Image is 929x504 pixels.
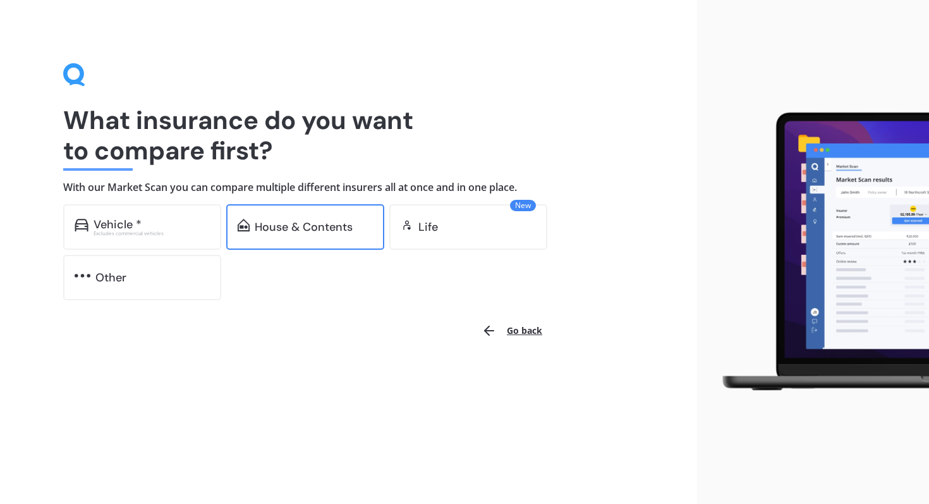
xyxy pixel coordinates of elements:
[418,221,438,233] div: Life
[255,221,353,233] div: House & Contents
[401,219,413,231] img: life.f720d6a2d7cdcd3ad642.svg
[94,231,210,236] div: Excludes commercial vehicles
[238,219,250,231] img: home-and-contents.b802091223b8502ef2dd.svg
[510,200,536,211] span: New
[63,181,634,194] h4: With our Market Scan you can compare multiple different insurers all at once and in one place.
[94,218,142,231] div: Vehicle *
[75,269,90,282] img: other.81dba5aafe580aa69f38.svg
[95,271,126,284] div: Other
[75,219,88,231] img: car.f15378c7a67c060ca3f3.svg
[63,105,634,166] h1: What insurance do you want to compare first?
[474,316,550,346] button: Go back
